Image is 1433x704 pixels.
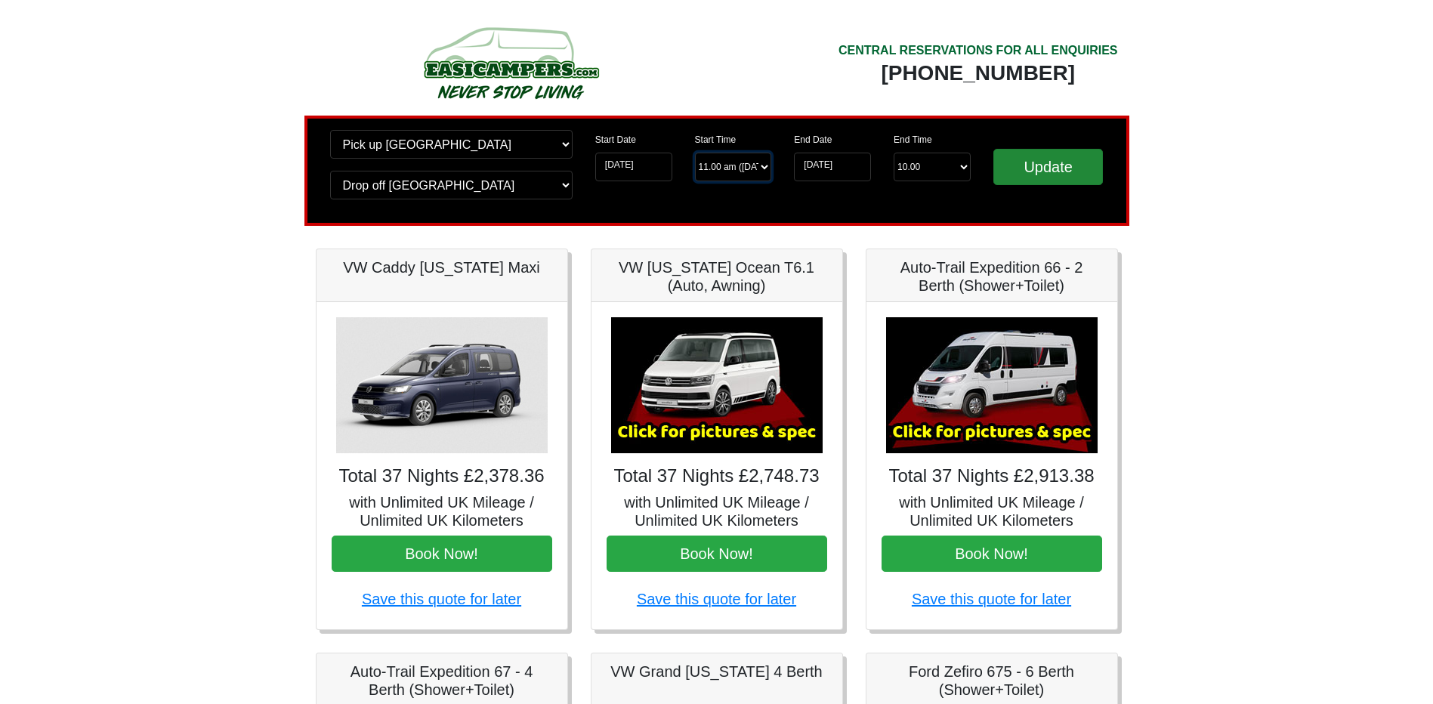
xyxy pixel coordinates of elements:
[362,591,521,607] a: Save this quote for later
[882,662,1102,699] h5: Ford Zefiro 675 - 6 Berth (Shower+Toilet)
[595,153,672,181] input: Start Date
[695,133,737,147] label: Start Time
[367,21,654,104] img: campers-checkout-logo.png
[993,149,1104,185] input: Update
[894,133,932,147] label: End Time
[882,465,1102,487] h4: Total 37 Nights £2,913.38
[607,493,827,530] h5: with Unlimited UK Mileage / Unlimited UK Kilometers
[637,591,796,607] a: Save this quote for later
[332,536,552,572] button: Book Now!
[912,591,1071,607] a: Save this quote for later
[607,536,827,572] button: Book Now!
[595,133,636,147] label: Start Date
[607,662,827,681] h5: VW Grand [US_STATE] 4 Berth
[332,662,552,699] h5: Auto-Trail Expedition 67 - 4 Berth (Shower+Toilet)
[794,133,832,147] label: End Date
[838,42,1118,60] div: CENTRAL RESERVATIONS FOR ALL ENQUIRIES
[882,493,1102,530] h5: with Unlimited UK Mileage / Unlimited UK Kilometers
[794,153,871,181] input: Return Date
[336,317,548,453] img: VW Caddy California Maxi
[332,465,552,487] h4: Total 37 Nights £2,378.36
[332,493,552,530] h5: with Unlimited UK Mileage / Unlimited UK Kilometers
[882,536,1102,572] button: Book Now!
[607,258,827,295] h5: VW [US_STATE] Ocean T6.1 (Auto, Awning)
[611,317,823,453] img: VW California Ocean T6.1 (Auto, Awning)
[332,258,552,276] h5: VW Caddy [US_STATE] Maxi
[607,465,827,487] h4: Total 37 Nights £2,748.73
[838,60,1118,87] div: [PHONE_NUMBER]
[882,258,1102,295] h5: Auto-Trail Expedition 66 - 2 Berth (Shower+Toilet)
[886,317,1098,453] img: Auto-Trail Expedition 66 - 2 Berth (Shower+Toilet)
